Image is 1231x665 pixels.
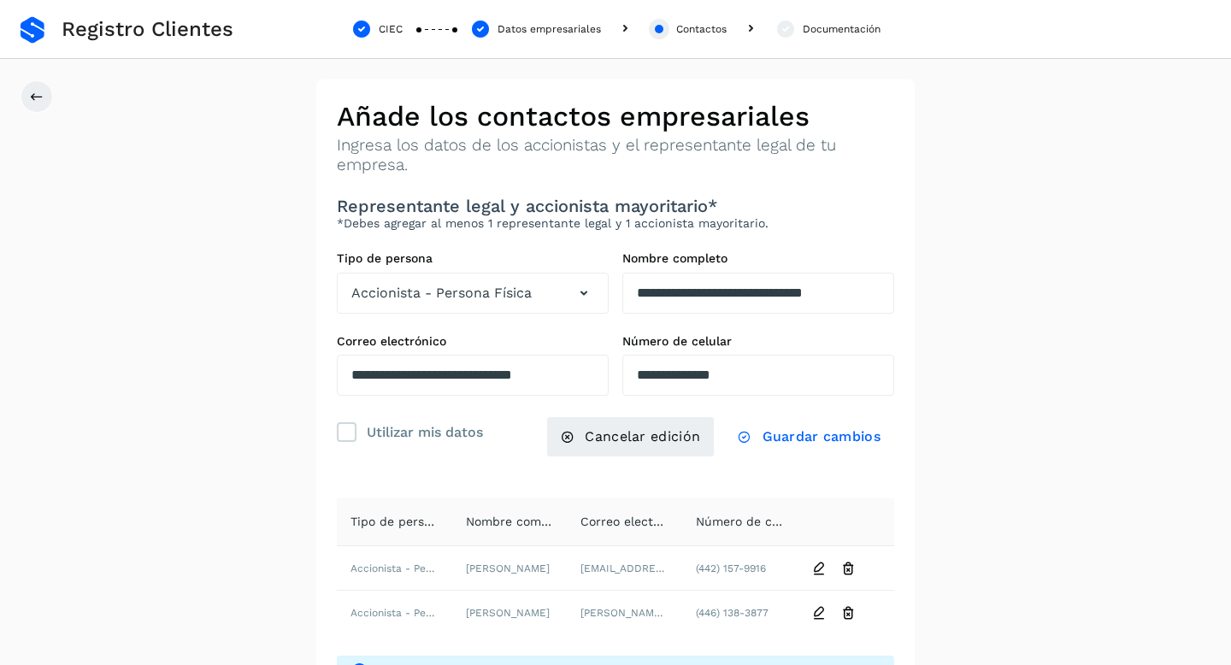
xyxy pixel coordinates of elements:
div: CIEC [379,21,403,37]
button: Cancelar edición [546,416,715,457]
span: Accionista - Persona Física [351,283,532,303]
label: Tipo de persona [337,251,609,266]
td: [PERSON_NAME] [452,546,568,591]
span: Correo electrónico [580,515,690,528]
div: Contactos [676,21,727,37]
label: Número de celular [622,334,894,349]
span: Accionista - Persona Física [350,607,485,619]
td: (442) 157-9916 [682,546,798,591]
span: Nombre completo [466,515,571,528]
div: Documentación [803,21,881,37]
td: [EMAIL_ADDRESS][DOMAIN_NAME] [567,546,682,591]
td: (446) 138-3877 [682,591,798,635]
h3: Representante legal y accionista mayoritario* [337,196,894,216]
span: Guardar cambios [763,427,881,446]
span: Registro Clientes [62,17,233,42]
td: [PERSON_NAME] [452,591,568,635]
label: Correo electrónico [337,334,609,349]
span: Tipo de persona [350,515,445,528]
span: Accionista - Persona Física [350,562,485,574]
div: Utilizar mis datos [367,420,483,443]
p: *Debes agregar al menos 1 representante legal y 1 accionista mayoritario. [337,216,894,231]
span: Cancelar edición [585,427,700,446]
label: Nombre completo [622,251,894,266]
button: Guardar cambios [723,416,894,457]
p: Ingresa los datos de los accionistas y el representante legal de tu empresa. [337,136,894,175]
div: Datos empresariales [498,21,601,37]
span: Número de celular [696,515,805,528]
h2: Añade los contactos empresariales [337,100,894,132]
td: [PERSON_NAME][EMAIL_ADDRESS][DOMAIN_NAME],mx [567,591,682,635]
